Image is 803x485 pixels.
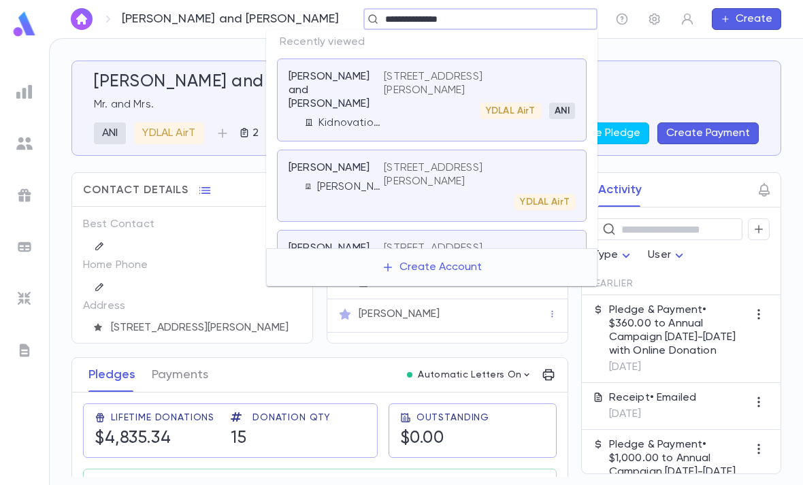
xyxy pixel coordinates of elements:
[609,391,697,405] p: Receipt • Emailed
[94,98,759,112] p: Mr. and Mrs.
[250,127,259,140] p: 2
[648,242,687,269] div: User
[418,369,521,380] p: Automatic Letters On
[83,184,189,197] span: Contact Details
[152,358,208,392] button: Payments
[384,241,482,255] p: [STREET_ADDRESS]
[266,30,597,54] p: Recently viewed
[142,127,195,140] p: YDLAL AirT
[401,365,538,384] button: Automatic Letters On
[233,122,264,144] button: 2
[102,127,118,140] p: ANI
[384,70,559,97] p: [STREET_ADDRESS][PERSON_NAME]
[317,180,384,194] p: [PERSON_NAME] Legal
[400,429,444,449] h5: $0.00
[557,122,649,144] button: Create Pledge
[231,429,246,449] h5: 15
[289,161,370,175] p: [PERSON_NAME]
[16,135,33,152] img: students_grey.60c7aba0da46da39d6d829b817ac14fc.svg
[609,407,697,421] p: [DATE]
[111,412,214,423] span: Lifetime Donations
[480,105,541,116] span: YDLAL AirT
[88,358,135,392] button: Pledges
[16,84,33,100] img: reports_grey.c525e4749d1bce6a11f5fe2a8de1b229.svg
[598,173,642,207] button: Activity
[712,8,781,30] button: Create
[593,250,619,261] span: Type
[16,290,33,307] img: imports_grey.530a8a0e642e233f2baf0ef88e8c9fcb.svg
[94,72,401,93] h5: [PERSON_NAME] and [PERSON_NAME]
[252,412,331,423] span: Donation Qty
[95,429,171,449] h5: $4,835.34
[83,254,161,276] p: Home Phone
[83,214,161,235] p: Best Contact
[16,187,33,203] img: campaigns_grey.99e729a5f7ee94e3726e6486bddda8f1.svg
[16,239,33,255] img: batches_grey.339ca447c9d9533ef1741baa751efc33.svg
[384,161,559,188] p: [STREET_ADDRESS][PERSON_NAME]
[648,250,671,261] span: User
[16,342,33,358] img: letters_grey.7941b92b52307dd3b8a917253454ce1c.svg
[609,361,748,374] p: [DATE]
[94,122,126,144] div: ANI
[289,70,370,111] p: [PERSON_NAME] and [PERSON_NAME]
[122,12,340,27] p: [PERSON_NAME] and [PERSON_NAME]
[359,307,440,321] p: [PERSON_NAME]
[514,197,575,207] span: YDLAL AirT
[73,14,90,24] img: home_white.a664292cf8c1dea59945f0da9f25487c.svg
[83,337,161,359] p: Account ID
[371,254,493,280] button: Create Account
[134,122,203,144] div: YDLAL AirT
[105,321,303,335] span: [STREET_ADDRESS][PERSON_NAME]
[318,116,384,130] p: Kidnovations LLC
[595,278,634,289] span: Earlier
[609,303,748,358] p: Pledge & Payment • $360.00 to Annual Campaign [DATE]-[DATE] with Online Donation
[593,242,635,269] div: Type
[657,122,759,144] button: Create Payment
[11,11,38,37] img: logo
[289,241,370,255] p: [PERSON_NAME]
[83,295,161,317] p: Address
[416,412,489,423] span: Outstanding
[549,105,575,116] span: ANI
